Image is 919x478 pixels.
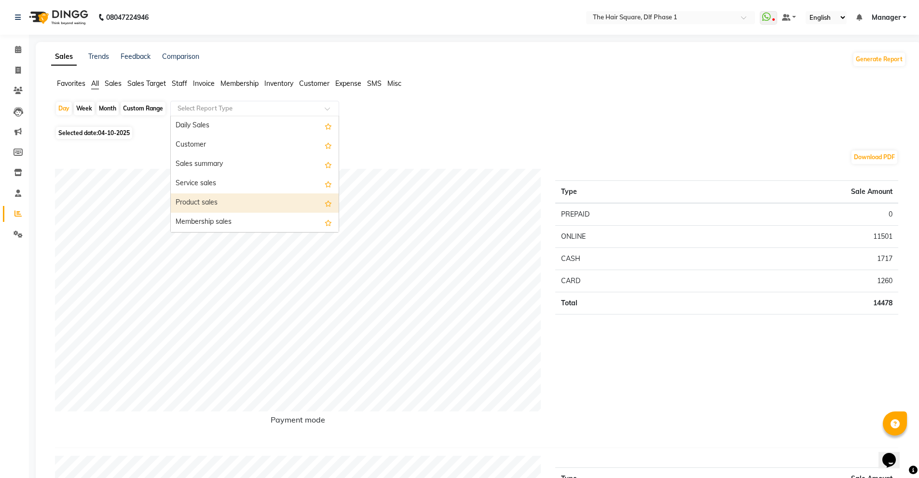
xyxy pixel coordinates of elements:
a: Sales [51,48,77,66]
h6: Payment mode [55,415,541,428]
span: Customer [299,79,329,88]
span: Manager [872,13,901,23]
td: 1717 [703,248,898,270]
span: Staff [172,79,187,88]
span: Favorites [57,79,85,88]
td: PREPAID [555,203,703,226]
span: 04-10-2025 [98,129,130,137]
a: Trends [88,52,109,61]
iframe: chat widget [878,439,909,468]
th: Sale Amount [703,181,898,204]
span: Add this report to Favorites List [325,178,332,190]
button: Generate Report [853,53,905,66]
td: 11501 [703,226,898,248]
span: Add this report to Favorites List [325,159,332,170]
div: Service sales [171,174,339,193]
div: Daily Sales [171,116,339,136]
span: All [91,79,99,88]
span: Membership [220,79,259,88]
span: Sales Target [127,79,166,88]
span: Add this report to Favorites List [325,120,332,132]
span: Inventory [264,79,293,88]
td: CARD [555,270,703,292]
th: Type [555,181,703,204]
span: SMS [367,79,382,88]
span: Add this report to Favorites List [325,139,332,151]
span: Add this report to Favorites List [325,217,332,228]
span: Sales [105,79,122,88]
div: Membership sales [171,213,339,232]
b: 08047224946 [106,4,149,31]
span: Add this report to Favorites List [325,197,332,209]
div: Week [74,102,95,115]
td: 0 [703,203,898,226]
div: Month [96,102,119,115]
img: logo [25,4,91,31]
button: Download PDF [851,150,897,164]
a: Feedback [121,52,151,61]
a: Comparison [162,52,199,61]
div: Product sales [171,193,339,213]
td: CASH [555,248,703,270]
ng-dropdown-panel: Options list [170,116,339,232]
div: Day [56,102,72,115]
div: Sales summary [171,155,339,174]
span: Selected date: [56,127,132,139]
td: ONLINE [555,226,703,248]
span: Misc [387,79,401,88]
span: Expense [335,79,361,88]
span: Invoice [193,79,215,88]
td: Total [555,292,703,314]
div: Custom Range [121,102,165,115]
td: 1260 [703,270,898,292]
div: Customer [171,136,339,155]
td: 14478 [703,292,898,314]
